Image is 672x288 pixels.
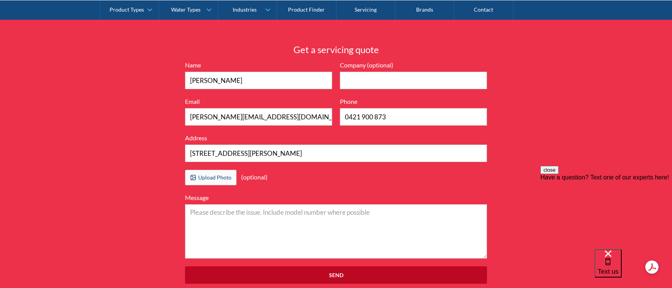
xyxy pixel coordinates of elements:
label: Company (optional) [340,60,487,70]
label: Phone [340,97,487,106]
div: (optional) [237,170,272,185]
label: Address [185,133,487,143]
div: Upload Photo [198,173,231,181]
input: Send [185,266,487,284]
div: Industries [233,6,257,13]
label: Message [185,193,487,202]
div: Product Types [110,6,144,13]
label: Email [185,97,332,106]
iframe: podium webchat widget bubble [595,249,672,288]
label: Upload Photo [185,170,237,185]
label: Name [185,60,332,70]
h3: Get a servicing quote [185,43,487,57]
div: Water Types [171,6,201,13]
iframe: podium webchat widget prompt [540,166,672,259]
